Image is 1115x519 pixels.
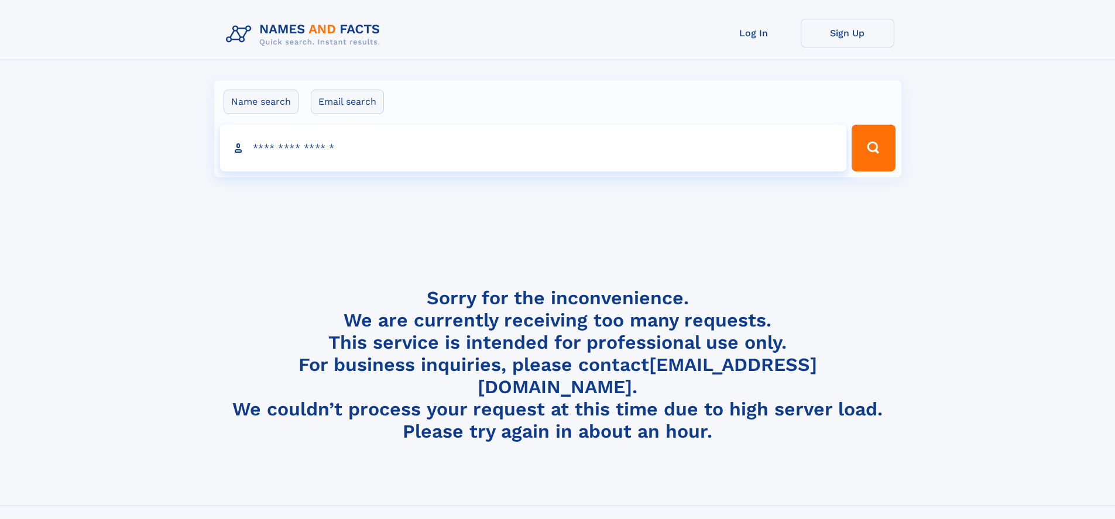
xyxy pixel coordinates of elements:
[707,19,801,47] a: Log In
[478,353,817,398] a: [EMAIL_ADDRESS][DOMAIN_NAME]
[224,90,299,114] label: Name search
[221,287,894,443] h4: Sorry for the inconvenience. We are currently receiving too many requests. This service is intend...
[221,19,390,50] img: Logo Names and Facts
[220,125,847,171] input: search input
[852,125,895,171] button: Search Button
[801,19,894,47] a: Sign Up
[311,90,384,114] label: Email search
